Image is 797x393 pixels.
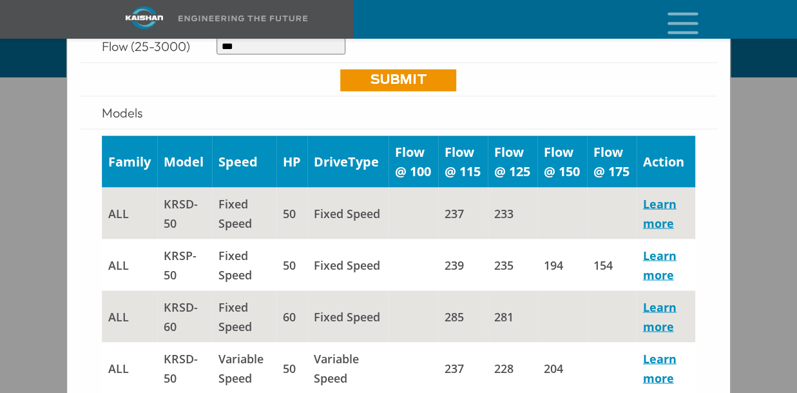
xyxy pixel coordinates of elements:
td: all [102,290,157,342]
td: Flow @ 150 [537,136,587,187]
td: 237 [438,187,488,239]
td: 50 [276,239,307,290]
span: Flow (25-3000) [102,37,190,54]
td: Fixed Speed [212,187,276,239]
td: Fixed Speed [307,187,389,239]
td: Fixed Speed [307,239,389,290]
td: Flow @ 125 [488,136,537,187]
td: 285 [438,290,488,342]
td: Speed [212,136,276,187]
td: Fixed Speed [307,290,389,342]
td: all [102,239,157,290]
a: mobile menu [662,8,684,30]
td: HP [276,136,307,187]
td: 235 [488,239,537,290]
td: Fixed Speed [212,239,276,290]
td: Family [102,136,157,187]
a: Submit [341,69,457,91]
td: 154 [587,239,637,290]
td: DriveType [307,136,389,187]
td: Fixed Speed [212,290,276,342]
td: Flow @ 100 [389,136,438,187]
td: Flow @ 175 [587,136,637,187]
td: Flow @ 115 [438,136,488,187]
td: 50 [276,187,307,239]
a: Learn more [643,247,677,282]
td: 239 [438,239,488,290]
td: Action [637,136,695,187]
a: Learn more [643,350,677,385]
img: kaishan logo [96,6,193,29]
td: KRSD-50 [157,187,212,239]
td: all [102,187,157,239]
td: KRSD-60 [157,290,212,342]
a: Learn more [643,299,677,334]
img: Engineering the future [178,15,307,21]
td: 60 [276,290,307,342]
td: KRSP-50 [157,239,212,290]
td: 194 [537,239,587,290]
span: Models [102,104,142,120]
td: Model [157,136,212,187]
a: Learn more [643,196,677,230]
td: 281 [488,290,537,342]
td: 233 [488,187,537,239]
